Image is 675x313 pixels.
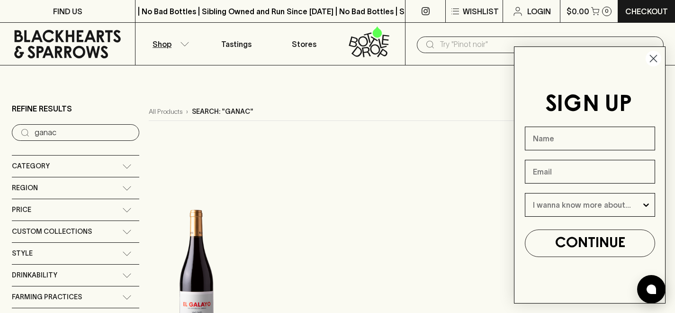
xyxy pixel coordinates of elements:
[53,6,82,17] p: FIND US
[12,182,38,194] span: Region
[12,221,139,242] div: Custom Collections
[192,107,253,117] p: Search: "ganac"
[645,50,662,67] button: Close dialog
[135,23,203,65] button: Shop
[12,269,57,281] span: Drinkability
[567,6,589,17] p: $0.00
[270,23,338,65] a: Stores
[525,230,655,257] button: CONTINUE
[605,9,609,14] p: 0
[186,107,188,117] p: ›
[527,6,551,17] p: Login
[292,38,316,50] p: Stores
[647,285,656,294] img: bubble-icon
[545,94,632,116] span: SIGN UP
[504,37,675,313] div: FLYOUT Form
[12,286,139,308] div: Farming Practices
[641,193,651,216] button: Show Options
[12,226,92,238] span: Custom Collections
[153,38,171,50] p: Shop
[149,107,182,117] a: All Products
[35,125,132,140] input: Try “Pinot noir”
[12,291,82,303] span: Farming Practices
[221,38,252,50] p: Tastings
[12,177,139,199] div: Region
[12,160,50,172] span: Category
[12,265,139,286] div: Drinkability
[440,37,656,52] input: Try "Pinot noir"
[12,103,72,114] p: Refine Results
[525,127,655,150] input: Name
[12,199,139,221] div: Price
[533,193,641,216] input: I wanna know more about...
[625,6,668,17] p: Checkout
[12,204,31,216] span: Price
[12,156,139,177] div: Category
[12,248,33,259] span: Style
[525,160,655,184] input: Email
[203,23,270,65] a: Tastings
[12,243,139,264] div: Style
[463,6,499,17] p: Wishlist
